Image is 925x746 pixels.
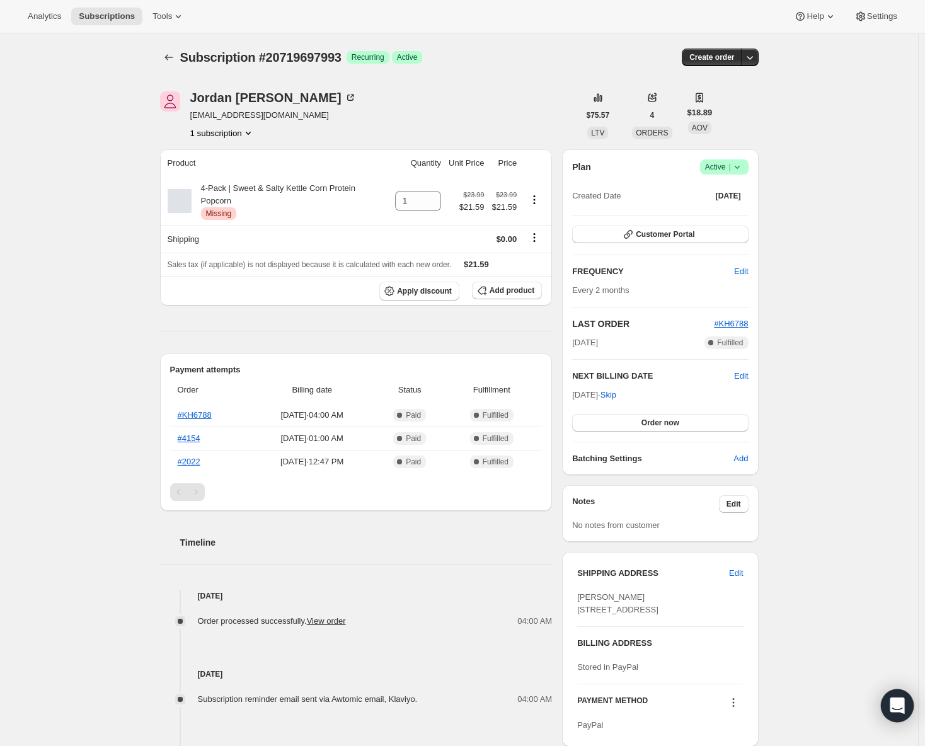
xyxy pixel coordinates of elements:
[591,129,604,137] span: LTV
[650,110,655,120] span: 4
[254,456,371,468] span: [DATE] · 12:47 PM
[714,319,748,328] a: #KH6788
[464,260,489,269] span: $21.59
[524,193,544,207] button: Product actions
[716,191,741,201] span: [DATE]
[572,190,621,202] span: Created Date
[636,229,694,239] span: Customer Portal
[687,106,713,119] span: $18.89
[152,11,172,21] span: Tools
[727,261,756,282] button: Edit
[600,389,616,401] span: Skip
[406,410,421,420] span: Paid
[28,11,61,21] span: Analytics
[572,336,598,349] span: [DATE]
[524,231,544,244] button: Shipping actions
[378,384,442,396] span: Status
[449,384,535,396] span: Fulfillment
[727,499,741,509] span: Edit
[497,234,517,244] span: $0.00
[572,520,660,530] span: No notes from customer
[726,449,756,469] button: Add
[719,495,749,513] button: Edit
[307,616,346,626] a: View order
[254,409,371,422] span: [DATE] · 04:00 AM
[170,483,543,501] nav: Pagination
[160,668,553,680] h4: [DATE]
[198,694,418,704] span: Subscription reminder email sent via Awtomic email, Klaviyo.
[572,452,733,465] h6: Batching Settings
[577,720,603,730] span: PayPal
[71,8,142,25] button: Subscriptions
[572,370,734,382] h2: NEXT BILLING DATE
[160,225,392,253] th: Shipping
[577,696,648,713] h3: PAYMENT METHOD
[496,191,517,198] small: $23.99
[714,318,748,330] button: #KH6788
[579,106,618,124] button: $75.57
[572,318,714,330] h2: LAST ORDER
[391,149,445,177] th: Quantity
[733,452,748,465] span: Add
[705,161,744,173] span: Active
[572,390,616,399] span: [DATE] ·
[483,410,508,420] span: Fulfilled
[577,567,729,580] h3: SHIPPING ADDRESS
[180,536,553,549] h2: Timeline
[721,563,750,583] button: Edit
[483,433,508,444] span: Fulfilled
[692,123,708,132] span: AOV
[397,52,418,62] span: Active
[397,286,452,296] span: Apply discount
[587,110,610,120] span: $75.57
[577,662,638,672] span: Stored in PayPal
[79,11,135,21] span: Subscriptions
[459,201,485,214] span: $21.59
[572,265,734,278] h2: FREQUENCY
[867,11,897,21] span: Settings
[406,457,421,467] span: Paid
[190,127,255,139] button: Product actions
[490,285,534,296] span: Add product
[445,149,488,177] th: Unit Price
[572,495,719,513] h3: Notes
[190,109,357,122] span: [EMAIL_ADDRESS][DOMAIN_NAME]
[577,637,743,650] h3: BILLING ADDRESS
[572,226,748,243] button: Customer Portal
[708,187,749,205] button: [DATE]
[379,282,459,301] button: Apply discount
[170,364,543,376] h2: Payment attempts
[145,8,192,25] button: Tools
[717,338,743,348] span: Fulfilled
[593,385,624,405] button: Skip
[488,149,520,177] th: Price
[160,149,392,177] th: Product
[483,457,508,467] span: Fulfilled
[192,182,388,220] div: 4-Pack | Sweet & Salty Kettle Corn Protein Popcorn
[180,50,342,64] span: Subscription #20719697993
[636,129,668,137] span: ORDERS
[491,201,517,214] span: $21.59
[168,260,452,269] span: Sales tax (if applicable) is not displayed because it is calculated with each new order.
[728,162,730,172] span: |
[577,592,658,614] span: [PERSON_NAME] [STREET_ADDRESS]
[254,384,371,396] span: Billing date
[178,457,200,466] a: #2022
[786,8,844,25] button: Help
[807,11,824,21] span: Help
[572,285,629,295] span: Every 2 months
[472,282,542,299] button: Add product
[572,414,748,432] button: Order now
[190,91,357,104] div: Jordan [PERSON_NAME]
[729,567,743,580] span: Edit
[198,616,346,626] span: Order processed successfully.
[517,615,552,628] span: 04:00 AM
[20,8,69,25] button: Analytics
[178,433,200,443] a: #4154
[689,52,734,62] span: Create order
[734,370,748,382] button: Edit
[352,52,384,62] span: Recurring
[170,376,250,404] th: Order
